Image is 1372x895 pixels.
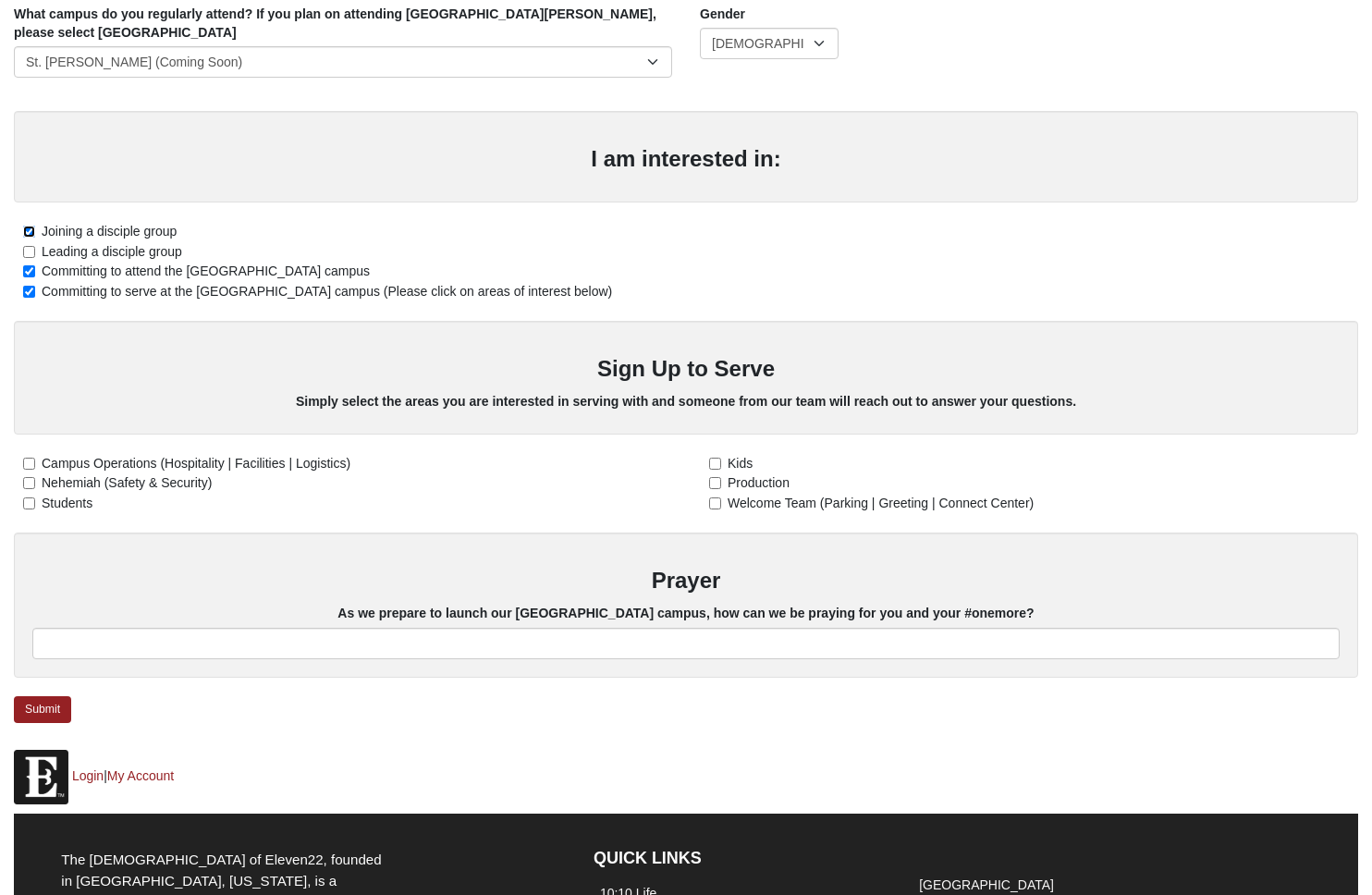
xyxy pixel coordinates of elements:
[23,246,35,258] input: Leading a disciple group
[728,456,753,471] span: Kids
[23,458,35,470] input: Campus Operations (Hospitality | Facilities | Logistics)
[23,477,35,489] input: Nehemiah (Safety & Security)
[32,356,1340,383] h3: Sign Up to Serve
[42,496,92,510] span: Students
[709,458,721,470] input: Kids
[14,750,68,804] img: Eleven22 logo
[709,477,721,489] input: Production
[32,606,1340,621] h5: As we prepare to launch our [GEOGRAPHIC_DATA] campus, how can we be praying for you and your #one...
[107,768,174,783] a: My Account
[23,286,35,298] input: Committing to serve at the [GEOGRAPHIC_DATA] campus (Please click on areas of interest below)
[32,394,1340,410] h5: Simply select the areas you are interested in serving with and someone from our team will reach o...
[700,5,745,23] label: Gender
[728,475,790,490] span: Production
[728,496,1034,510] span: Welcome Team (Parking | Greeting | Connect Center)
[709,497,721,509] input: Welcome Team (Parking | Greeting | Connect Center)
[42,244,182,259] span: Leading a disciple group
[42,224,177,239] span: Joining a disciple group
[14,696,71,723] a: Submit
[14,750,1358,804] p: |
[14,5,672,42] label: What campus do you regularly attend? If you plan on attending [GEOGRAPHIC_DATA][PERSON_NAME], ple...
[23,265,35,277] input: Committing to attend the [GEOGRAPHIC_DATA] campus
[32,146,1340,173] h3: I am interested in:
[42,456,350,471] span: Campus Operations (Hospitality | Facilities | Logistics)
[32,568,1340,595] h3: Prayer
[42,284,612,299] span: Committing to serve at the [GEOGRAPHIC_DATA] campus (Please click on areas of interest below)
[72,768,104,783] a: Login
[594,849,885,869] h4: QUICK LINKS
[42,475,212,490] span: Nehemiah (Safety & Security)
[919,877,1054,892] a: [GEOGRAPHIC_DATA]
[23,497,35,509] input: Students
[23,226,35,238] input: Joining a disciple group
[42,264,370,278] span: Committing to attend the [GEOGRAPHIC_DATA] campus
